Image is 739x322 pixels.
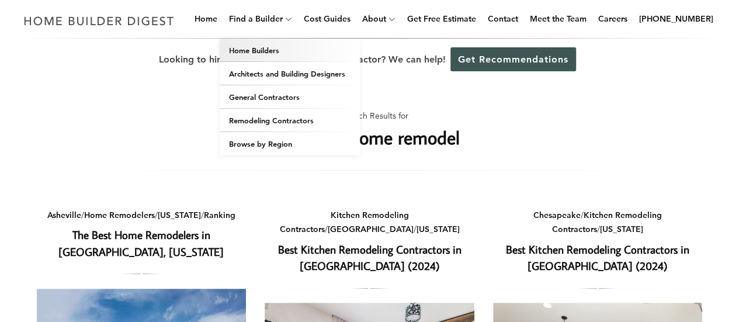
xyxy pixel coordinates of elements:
a: The Best Home Remodelers in [GEOGRAPHIC_DATA], [US_STATE] [58,227,224,259]
a: Home Builders [220,39,360,62]
a: Kitchen Remodeling Contractors [552,210,662,235]
a: Kitchen Remodeling Contractors [279,210,408,235]
div: / / [493,208,703,237]
a: Remodeling Contractors [220,109,360,132]
a: Best Kitchen Remodeling Contractors in [GEOGRAPHIC_DATA] (2024) [277,242,461,273]
div: / / / [37,208,247,223]
a: General Contractors [220,85,360,109]
span: 35 Search Results for [331,109,408,123]
a: Get Recommendations [450,47,576,71]
a: [US_STATE] [416,224,459,234]
iframe: Drift Widget Chat Controller [681,264,725,308]
a: Ranking [204,210,235,220]
a: Asheville [47,210,81,220]
img: Home Builder Digest [19,9,179,32]
a: [US_STATE] [600,224,643,234]
a: Home Remodelers [84,210,155,220]
a: Browse by Region [220,132,360,155]
a: Architects and Building Designers [220,62,360,85]
a: [US_STATE] [158,210,201,220]
h1: asheville home remodel [280,123,460,151]
a: Best Kitchen Remodeling Contractors in [GEOGRAPHIC_DATA] (2024) [506,242,689,273]
div: / / [265,208,474,237]
a: [GEOGRAPHIC_DATA] [327,224,413,234]
a: Chesapeake [533,210,581,220]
